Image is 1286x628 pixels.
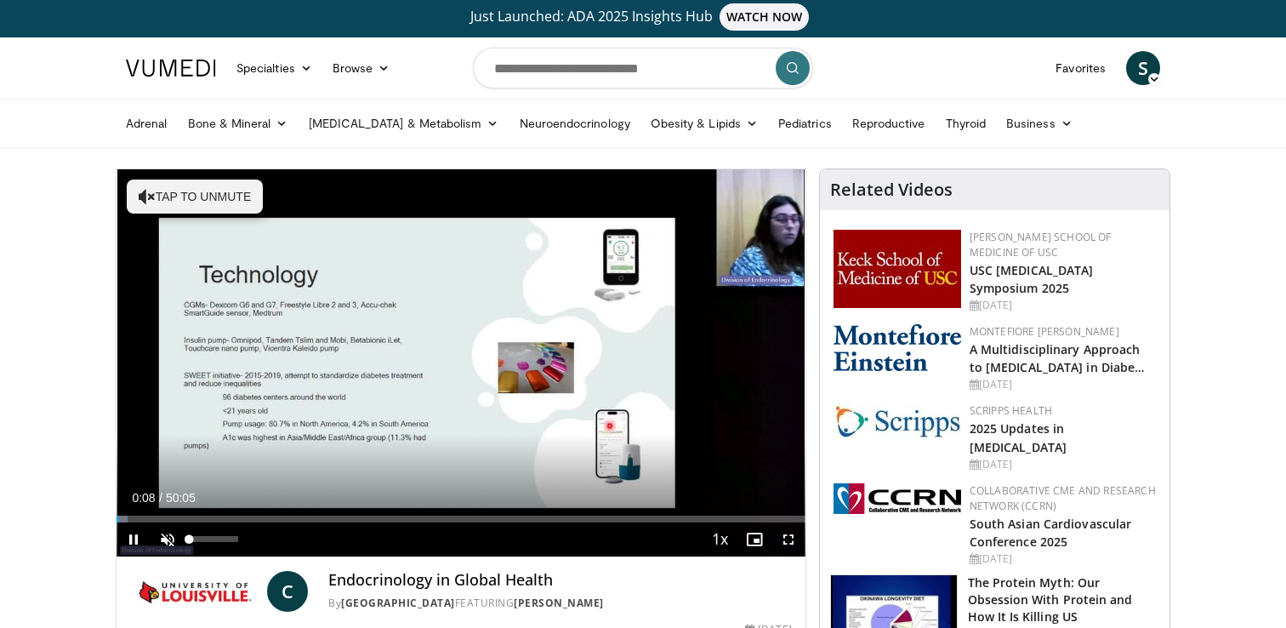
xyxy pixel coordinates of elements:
a: Browse [322,51,401,85]
div: By FEATURING [328,596,791,611]
button: Fullscreen [771,522,805,557]
a: [PERSON_NAME] School of Medicine of USC [970,230,1112,260]
button: Tap to unmute [127,180,263,214]
img: VuMedi Logo [126,60,216,77]
a: Just Launched: ADA 2025 Insights HubWATCH NOW [128,3,1158,31]
img: University of Louisville [130,571,260,612]
span: 0:08 [132,491,155,505]
div: Volume Level [189,536,237,542]
button: Playback Rate [703,522,737,557]
a: Bone & Mineral [178,106,299,140]
video-js: Video Player [117,169,805,557]
a: [MEDICAL_DATA] & Metabolism [299,106,509,140]
a: Obesity & Lipids [640,106,768,140]
h3: The Protein Myth: Our Obsession With Protein and How It Is Killing US [968,574,1159,625]
img: c9f2b0b7-b02a-4276-a72a-b0cbb4230bc1.jpg.150x105_q85_autocrop_double_scale_upscale_version-0.2.jpg [834,403,961,438]
div: [DATE] [970,298,1156,313]
a: A Multidisciplinary Approach to [MEDICAL_DATA] in Diabe… [970,341,1146,375]
img: a04ee3ba-8487-4636-b0fb-5e8d268f3737.png.150x105_q85_autocrop_double_scale_upscale_version-0.2.png [834,483,961,514]
h4: Related Videos [830,180,953,200]
a: 2025 Updates in [MEDICAL_DATA] [970,420,1067,454]
a: Business [996,106,1083,140]
div: [DATE] [970,457,1156,472]
div: [DATE] [970,551,1156,567]
div: Progress Bar [117,516,805,522]
button: Unmute [151,522,185,557]
a: Favorites [1045,51,1116,85]
a: [PERSON_NAME] [514,596,604,610]
input: Search topics, interventions [473,48,813,88]
a: Neuroendocrinology [509,106,640,140]
a: Pediatrics [768,106,842,140]
a: South Asian Cardiovascular Conference 2025 [970,516,1132,550]
img: b0142b4c-93a1-4b58-8f91-5265c282693c.png.150x105_q85_autocrop_double_scale_upscale_version-0.2.png [834,324,961,371]
div: [DATE] [970,377,1156,392]
span: / [159,491,162,505]
img: 7b941f1f-d101-407a-8bfa-07bd47db01ba.png.150x105_q85_autocrop_double_scale_upscale_version-0.2.jpg [834,230,961,308]
button: Enable picture-in-picture mode [737,522,771,557]
a: Collaborative CME and Research Network (CCRN) [970,483,1156,513]
h4: Endocrinology in Global Health [328,571,791,590]
button: Pause [117,522,151,557]
span: 50:05 [166,491,196,505]
a: C [267,571,308,612]
a: USC [MEDICAL_DATA] Symposium 2025 [970,262,1094,296]
a: Specialties [226,51,322,85]
a: Adrenal [116,106,178,140]
a: Montefiore [PERSON_NAME] [970,324,1119,339]
a: S [1126,51,1160,85]
a: Scripps Health [970,403,1052,418]
a: [GEOGRAPHIC_DATA] [341,596,455,610]
a: Thyroid [936,106,997,140]
a: Reproductive [842,106,936,140]
span: WATCH NOW [720,3,810,31]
